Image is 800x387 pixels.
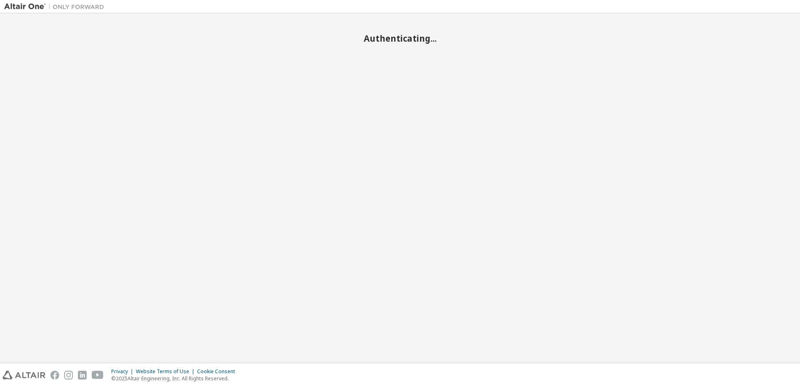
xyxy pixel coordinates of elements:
[111,375,240,382] p: © 2025 Altair Engineering, Inc. All Rights Reserved.
[50,371,59,380] img: facebook.svg
[78,371,87,380] img: linkedin.svg
[2,371,45,380] img: altair_logo.svg
[4,2,108,11] img: Altair One
[4,33,796,44] h2: Authenticating...
[197,368,240,375] div: Cookie Consent
[136,368,197,375] div: Website Terms of Use
[111,368,136,375] div: Privacy
[64,371,73,380] img: instagram.svg
[92,371,104,380] img: youtube.svg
